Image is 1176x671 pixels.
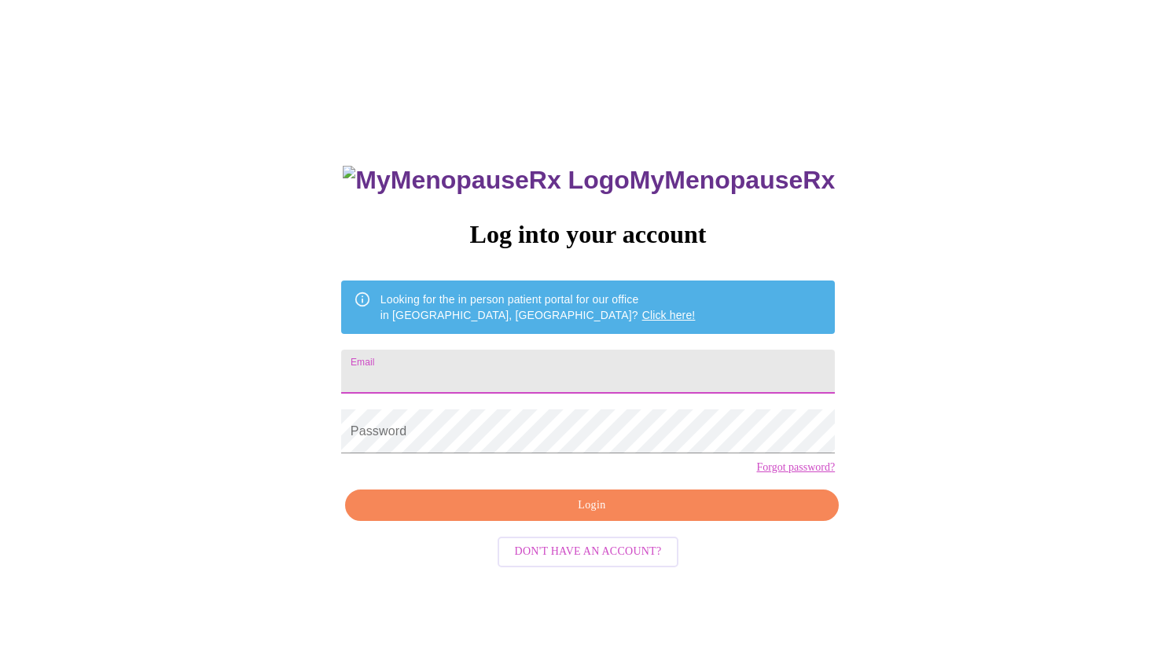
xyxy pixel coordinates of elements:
h3: MyMenopauseRx [343,166,835,195]
h3: Log into your account [341,220,835,249]
a: Click here! [642,309,696,321]
a: Don't have an account? [494,544,683,557]
img: MyMenopauseRx Logo [343,166,629,195]
button: Don't have an account? [498,537,679,567]
span: Login [363,496,821,515]
div: Looking for the in person patient portal for our office in [GEOGRAPHIC_DATA], [GEOGRAPHIC_DATA]? [380,285,696,329]
span: Don't have an account? [515,542,662,562]
a: Forgot password? [756,461,835,474]
button: Login [345,489,839,522]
